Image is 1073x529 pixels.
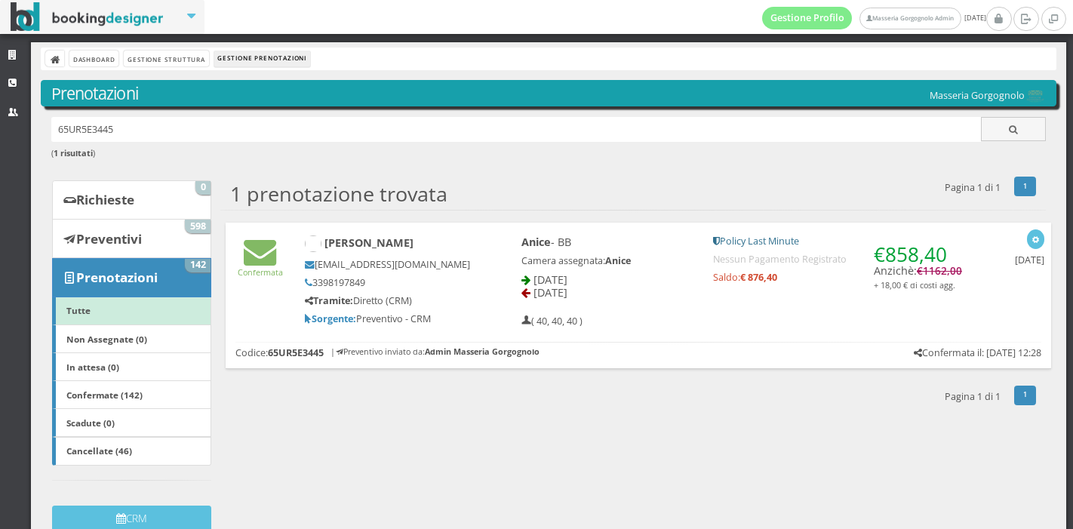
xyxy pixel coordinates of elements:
[54,147,93,158] b: 1 risultati
[740,271,777,284] strong: € 876,40
[51,149,1047,158] h6: ( )
[713,272,962,283] h5: Saldo:
[1014,177,1036,196] a: 1
[930,90,1046,103] h5: Masseria Gorgognolo
[762,7,853,29] a: Gestione Profilo
[324,235,414,250] b: [PERSON_NAME]
[521,235,693,248] h4: - BB
[1014,386,1036,405] a: 1
[762,7,986,29] span: [DATE]
[66,389,143,401] b: Confermate (142)
[945,182,1001,193] h5: Pagina 1 di 1
[305,295,471,306] h5: Diretto (CRM)
[533,272,567,287] span: [DATE]
[185,220,211,233] span: 598
[874,235,962,291] h4: Anzichè:
[305,312,356,325] b: Sorgente:
[51,84,1047,103] h3: Prenotazioni
[66,417,115,429] b: Scadute (0)
[52,380,211,409] a: Confermate (142)
[521,255,693,266] h5: Camera assegnata:
[66,304,91,316] b: Tutte
[52,437,211,466] a: Cancellate (46)
[521,235,551,249] b: Anice
[185,259,211,272] span: 142
[51,117,982,142] input: Ricerca cliente - (inserisci il codice, il nome, il cognome, il numero di telefono o la mail)
[76,230,142,248] b: Preventivi
[214,51,310,67] li: Gestione Prenotazioni
[605,254,631,267] b: Anice
[859,8,961,29] a: Masseria Gorgognolo Admin
[235,347,324,358] h5: Codice:
[305,259,471,270] h5: [EMAIL_ADDRESS][DOMAIN_NAME]
[69,51,118,66] a: Dashboard
[52,219,211,258] a: Preventivi 598
[52,352,211,381] a: In attesa (0)
[238,254,283,278] a: Confermata
[521,315,583,327] h5: ( 40, 40, 40 )
[874,279,955,291] small: + 18,00 € di costi agg.
[305,313,471,324] h5: Preventivo - CRM
[533,285,567,300] span: [DATE]
[52,324,211,353] a: Non Assegnate (0)
[425,346,540,357] b: Admin Masseria Gorgognolo
[713,235,962,247] h5: Policy Last Minute
[305,277,471,288] h5: 3398197849
[268,346,324,359] b: 65UR5E3445
[885,241,947,268] span: 858,40
[52,297,211,325] a: Tutte
[52,180,211,220] a: Richieste 0
[713,254,962,265] h5: Nessun Pagamento Registrato
[874,241,947,268] span: €
[66,444,132,457] b: Cancellate (46)
[195,181,211,195] span: 0
[230,182,447,206] h2: 1 prenotazione trovata
[244,254,276,266] span: Email di conferma inviata al cliente
[923,264,962,278] span: 1162,00
[66,333,147,345] b: Non Assegnate (0)
[11,2,164,32] img: BookingDesigner.com
[124,51,208,66] a: Gestione Struttura
[1015,254,1044,266] h5: [DATE]
[914,347,1041,358] h5: Confermata il: [DATE] 12:28
[76,269,158,286] b: Prenotazioni
[945,391,1001,402] h5: Pagina 1 di 1
[52,408,211,437] a: Scadute (0)
[76,191,134,208] b: Richieste
[1025,90,1046,103] img: 0603869b585f11eeb13b0a069e529790.png
[52,258,211,297] a: Prenotazioni 142
[917,264,962,278] span: €
[305,294,353,307] b: Tramite:
[331,347,540,357] h6: | Preventivo inviato da:
[66,361,119,373] b: In attesa (0)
